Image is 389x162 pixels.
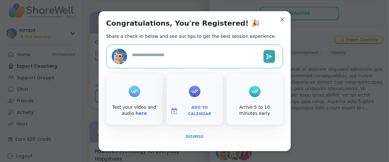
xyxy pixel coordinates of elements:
[106,19,260,28] h1: Congratulations, You're Registered! 🎉
[135,111,147,116] a: here
[106,130,283,143] button: Dismiss
[170,107,178,115] img: ShareWell Logomark
[181,105,219,117] span: Add to Calendar
[228,104,282,117] div: Arrive 5 to 10 minutes early
[168,104,222,118] button: Add to Calendar
[112,49,127,64] img: nimbit
[185,134,203,139] span: Dismiss
[106,33,276,39] h2: Share a check-in below and see our tips to get the best session experience.
[108,104,161,117] div: Test your video and audio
